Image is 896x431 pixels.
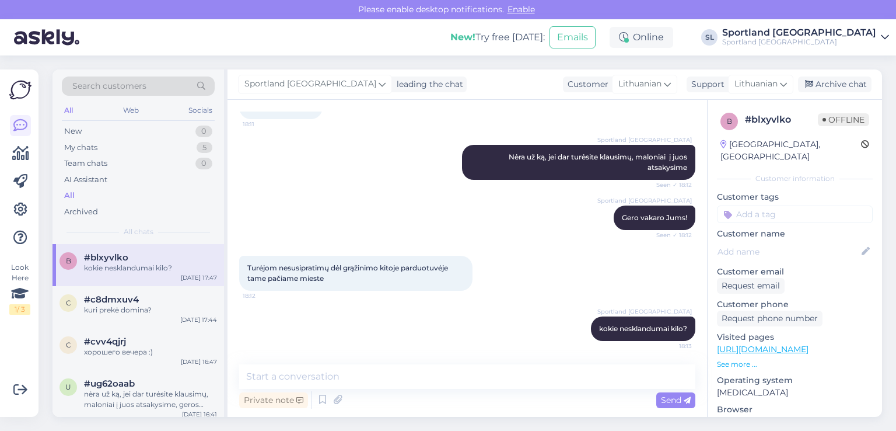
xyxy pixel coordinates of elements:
span: Sportland [GEOGRAPHIC_DATA] [244,78,376,91]
div: Team chats [64,158,107,169]
p: Customer name [717,228,873,240]
span: Lithuanian [618,78,661,91]
span: Sportland [GEOGRAPHIC_DATA] [597,135,692,144]
div: Private note [239,392,308,408]
span: Nėra už ką, jei dar turėsite klausimų, maloniai į juos atsakysime [509,152,689,172]
span: All chats [124,227,153,237]
div: # blxyvlko [745,113,818,127]
span: u [65,383,71,391]
span: Search customers [72,80,146,92]
p: Browser [717,404,873,416]
div: My chats [64,142,97,154]
span: 18:13 [648,342,692,350]
p: [MEDICAL_DATA] [717,387,873,399]
p: See more ... [717,359,873,370]
div: хорошего вечера :) [84,347,217,357]
span: #ug62oaab [84,378,135,389]
div: Online [610,27,673,48]
div: Support [687,78,724,91]
p: Customer email [717,266,873,278]
div: Look Here [9,262,30,315]
div: Try free [DATE]: [450,30,545,44]
span: 18:12 [243,291,286,300]
div: 5 [197,142,212,154]
div: Web [121,103,141,118]
b: New! [450,32,475,43]
div: Customer [563,78,608,91]
div: Customer information [717,173,873,184]
p: Customer phone [717,298,873,311]
span: c [66,340,71,349]
div: Request phone number [717,311,822,326]
span: b [66,256,71,265]
div: leading the chat [392,78,463,91]
p: Visited pages [717,331,873,343]
span: c [66,298,71,307]
span: 18:11 [243,120,286,128]
div: All [62,103,75,118]
div: All [64,190,75,201]
div: [DATE] 16:41 [182,410,217,419]
span: Turėjom nesusipratimų dėl grąžinimo kitoje parduotuvėje tame pačiame mieste [247,263,450,283]
div: Archived [64,206,98,218]
button: Emails [549,26,596,48]
div: Request email [717,278,785,294]
span: #cvv4qjrj [84,336,126,347]
div: AI Assistant [64,174,107,186]
p: Customer tags [717,191,873,203]
img: Askly Logo [9,79,32,101]
span: Enable [504,4,538,15]
div: [GEOGRAPHIC_DATA], [GEOGRAPHIC_DATA] [720,138,861,163]
div: New [64,126,82,137]
p: Android 28.0 [717,416,873,428]
div: [DATE] 16:47 [181,357,217,366]
div: Archive chat [798,77,871,92]
span: Sportland [GEOGRAPHIC_DATA] [597,196,692,205]
div: 0 [195,126,212,137]
span: b [727,117,732,126]
input: Add name [717,245,859,258]
span: #c8dmxuv4 [84,294,139,305]
span: Sportland [GEOGRAPHIC_DATA] [597,307,692,316]
input: Add a tag [717,206,873,223]
span: Seen ✓ 18:12 [648,231,692,239]
span: #blxyvlko [84,252,128,263]
span: Gero vakaro Jums! [622,213,687,222]
div: kokie nesklandumai kilo? [84,263,217,273]
div: SL [701,29,717,46]
div: [DATE] 17:44 [180,315,217,324]
div: Socials [186,103,215,118]
span: Lithuanian [734,78,778,91]
div: kuri prekė domina? [84,305,217,315]
span: Seen ✓ 18:12 [648,180,692,189]
span: Offline [818,113,869,126]
div: nėra už ką, jei dar turėsite klausimų, maloniai į juos atsakysime, geros Jums dienos :) [84,389,217,410]
div: Sportland [GEOGRAPHIC_DATA] [722,37,876,47]
p: Operating system [717,374,873,387]
div: 1 / 3 [9,304,30,315]
div: 0 [195,158,212,169]
div: [DATE] 17:47 [181,273,217,282]
span: Send [661,395,691,405]
span: kokie nesklandumai kilo? [599,324,687,333]
a: [URL][DOMAIN_NAME] [717,344,808,354]
a: Sportland [GEOGRAPHIC_DATA]Sportland [GEOGRAPHIC_DATA] [722,28,889,47]
div: Sportland [GEOGRAPHIC_DATA] [722,28,876,37]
